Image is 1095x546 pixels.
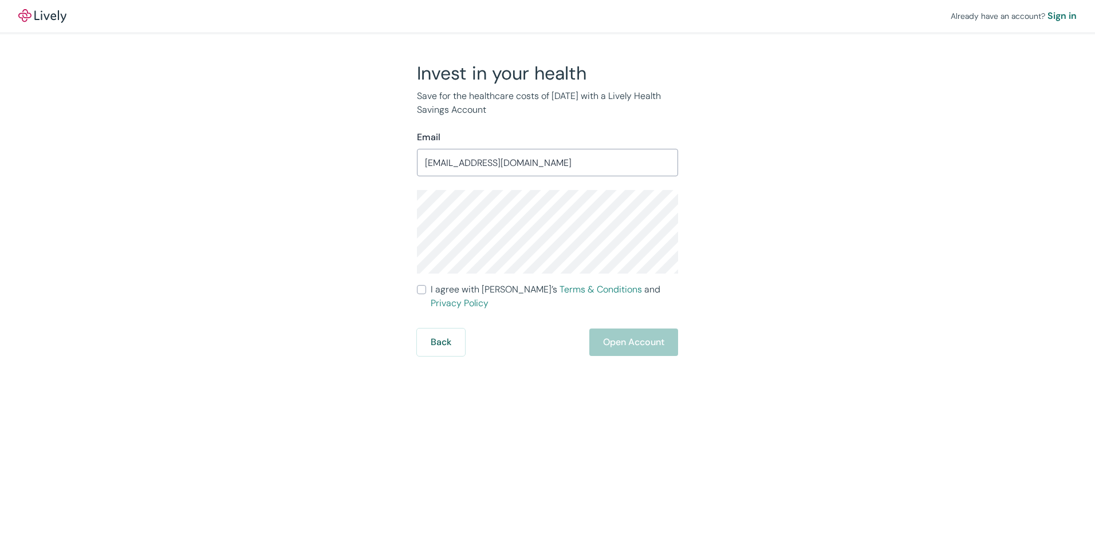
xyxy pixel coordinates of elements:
[417,130,440,144] label: Email
[951,9,1077,23] div: Already have an account?
[560,283,642,295] a: Terms & Conditions
[431,297,489,309] a: Privacy Policy
[1047,9,1077,23] a: Sign in
[417,329,465,356] button: Back
[431,283,678,310] span: I agree with [PERSON_NAME]’s and
[417,62,678,85] h2: Invest in your health
[18,9,66,23] a: LivelyLively
[417,89,678,117] p: Save for the healthcare costs of [DATE] with a Lively Health Savings Account
[18,9,66,23] img: Lively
